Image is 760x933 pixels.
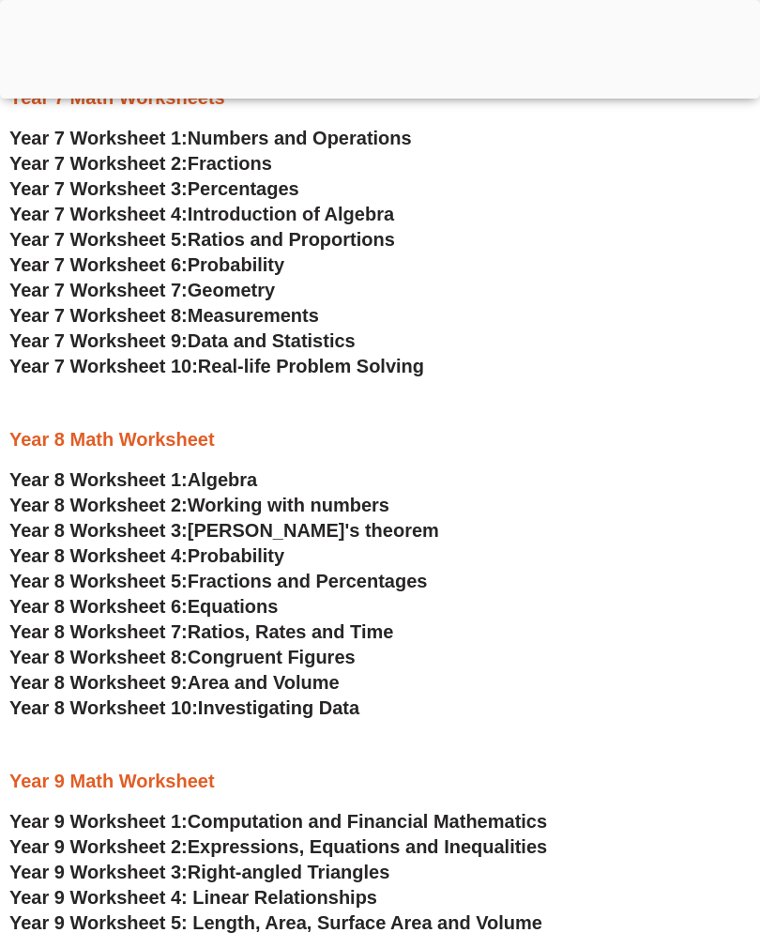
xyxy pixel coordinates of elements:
[9,520,439,541] a: Year 8 Worksheet 3:[PERSON_NAME]'s theorem
[9,647,356,667] a: Year 8 Worksheet 8:Congruent Figures
[188,204,394,224] span: Introduction of Algebra
[9,621,393,642] a: Year 8 Worksheet 7:Ratios, Rates and Time
[9,280,188,300] span: Year 7 Worksheet 7:
[429,721,760,933] iframe: Chat Widget
[9,836,188,857] span: Year 9 Worksheet 2:
[188,330,356,351] span: Data and Statistics
[9,469,188,490] span: Year 8 Worksheet 1:
[188,520,439,541] span: [PERSON_NAME]'s theorem
[9,596,188,617] span: Year 8 Worksheet 6:
[9,178,188,199] span: Year 7 Worksheet 3:
[9,545,284,566] a: Year 8 Worksheet 4:Probability
[9,153,272,174] a: Year 7 Worksheet 2:Fractions
[188,621,394,642] span: Ratios, Rates and Time
[9,862,389,882] a: Year 9 Worksheet 3:Right-angled Triangles
[9,495,389,515] a: Year 8 Worksheet 2:Working with numbers
[9,862,188,882] span: Year 9 Worksheet 3:
[188,545,284,566] span: Probability
[9,469,257,490] a: Year 8 Worksheet 1:Algebra
[188,254,284,275] span: Probability
[188,811,547,832] span: Computation and Financial Mathematics
[9,697,198,718] span: Year 8 Worksheet 10:
[188,280,275,300] span: Geometry
[9,153,188,174] span: Year 7 Worksheet 2:
[9,330,356,351] a: Year 7 Worksheet 9:Data and Statistics
[9,912,542,933] a: Year 9 Worksheet 5: Length, Area, Surface Area and Volume
[9,811,188,832] span: Year 9 Worksheet 1:
[9,356,424,376] a: Year 7 Worksheet 10:Real-life Problem Solving
[9,204,188,224] span: Year 7 Worksheet 4:
[188,128,412,148] span: Numbers and Operations
[9,621,188,642] span: Year 8 Worksheet 7:
[9,887,377,908] a: Year 9 Worksheet 4: Linear Relationships
[9,811,547,832] a: Year 9 Worksheet 1:Computation and Financial Mathematics
[188,862,390,882] span: Right-angled Triangles
[9,229,395,250] a: Year 7 Worksheet 5:Ratios and Proportions
[188,469,257,490] span: Algebra
[9,545,188,566] span: Year 8 Worksheet 4:
[9,427,751,451] h3: Year 8 Math Worksheet
[9,254,284,275] a: Year 7 Worksheet 6:Probability
[188,178,299,199] span: Percentages
[188,229,395,250] span: Ratios and Proportions
[9,254,188,275] span: Year 7 Worksheet 6:
[9,769,751,793] h3: Year 9 Math Worksheet
[9,229,188,250] span: Year 7 Worksheet 5:
[9,128,412,148] a: Year 7 Worksheet 1:Numbers and Operations
[9,571,188,591] span: Year 8 Worksheet 5:
[9,647,188,667] span: Year 8 Worksheet 8:
[9,672,340,693] a: Year 8 Worksheet 9:Area and Volume
[188,571,428,591] span: Fractions and Percentages
[9,178,299,199] a: Year 7 Worksheet 3:Percentages
[9,204,394,224] a: Year 7 Worksheet 4:Introduction of Algebra
[198,697,359,718] span: Investigating Data
[188,672,340,693] span: Area and Volume
[9,330,188,351] span: Year 7 Worksheet 9:
[9,571,427,591] a: Year 8 Worksheet 5:Fractions and Percentages
[9,356,198,376] span: Year 7 Worksheet 10:
[9,672,188,693] span: Year 8 Worksheet 9:
[9,128,188,148] span: Year 7 Worksheet 1:
[188,596,279,617] span: Equations
[188,495,389,515] span: Working with numbers
[188,647,356,667] span: Congruent Figures
[9,836,547,857] a: Year 9 Worksheet 2:Expressions, Equations and Inequalities
[9,520,188,541] span: Year 8 Worksheet 3:
[188,305,319,326] span: Measurements
[188,153,272,174] span: Fractions
[9,280,275,300] a: Year 7 Worksheet 7:Geometry
[198,356,424,376] span: Real-life Problem Solving
[9,495,188,515] span: Year 8 Worksheet 2:
[9,305,319,326] a: Year 7 Worksheet 8:Measurements
[9,305,188,326] span: Year 7 Worksheet 8:
[188,836,547,857] span: Expressions, Equations and Inequalities
[9,697,359,718] a: Year 8 Worksheet 10:Investigating Data
[9,596,278,617] a: Year 8 Worksheet 6:Equations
